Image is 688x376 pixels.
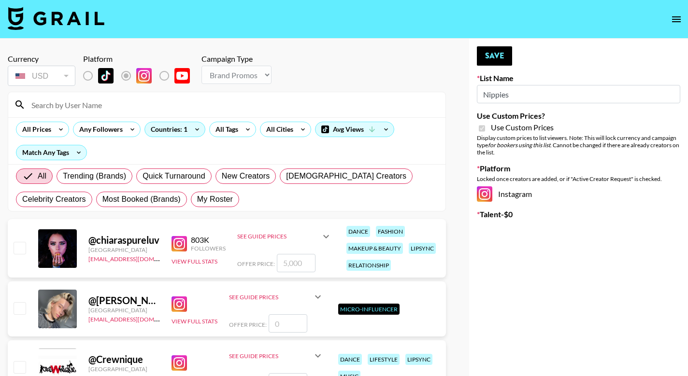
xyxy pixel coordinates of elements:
[477,134,680,156] div: Display custom prices to list viewers. Note: This will lock currency and campaign type . Cannot b...
[83,66,198,86] div: List locked to Instagram.
[136,68,152,84] img: Instagram
[269,314,307,333] input: 0
[191,245,226,252] div: Followers
[237,225,332,248] div: See Guide Prices
[477,73,680,83] label: List Name
[229,285,324,308] div: See Guide Prices
[368,354,400,365] div: lifestyle
[315,122,394,137] div: Avg Views
[16,122,53,137] div: All Prices
[88,314,186,323] a: [EMAIL_ADDRESS][DOMAIN_NAME]
[8,54,75,64] div: Currency
[477,175,680,182] div: Locked once creators are added, or if "Active Creator Request" is checked.
[201,54,272,64] div: Campaign Type
[477,186,680,202] div: Instagram
[488,141,550,149] em: for bookers using this list
[98,68,114,84] img: TikTok
[286,170,406,182] span: [DEMOGRAPHIC_DATA] Creators
[172,318,217,325] button: View Full Stats
[405,354,432,365] div: lipsync
[16,145,86,160] div: Match Any Tags
[222,170,270,182] span: New Creators
[346,260,391,271] div: relationship
[237,233,320,240] div: See Guide Prices
[63,170,126,182] span: Trending (Brands)
[229,293,312,301] div: See Guide Prices
[88,353,160,365] div: @ Crewnique
[477,164,680,173] label: Platform
[477,46,512,66] button: Save
[229,352,312,360] div: See Guide Prices
[88,234,160,246] div: @ chiaraspureluv
[409,243,436,254] div: lipsync
[174,68,190,84] img: YouTube
[172,355,187,371] img: Instagram
[376,226,405,237] div: fashion
[88,246,160,253] div: [GEOGRAPHIC_DATA]
[10,68,73,84] div: USD
[88,306,160,314] div: [GEOGRAPHIC_DATA]
[102,194,181,205] span: Most Booked (Brands)
[143,170,205,182] span: Quick Turnaround
[83,54,198,64] div: Platform
[338,304,400,315] div: Micro-Influencer
[477,111,680,121] label: Use Custom Prices?
[38,170,46,182] span: All
[338,354,362,365] div: dance
[346,243,403,254] div: makeup & beauty
[237,260,275,267] span: Offer Price:
[88,365,160,373] div: [GEOGRAPHIC_DATA]
[477,186,492,202] img: Instagram
[73,122,125,137] div: Any Followers
[346,226,370,237] div: dance
[22,194,86,205] span: Celebrity Creators
[197,194,233,205] span: My Roster
[277,254,315,272] input: 5,000
[667,10,686,29] button: open drawer
[8,7,104,30] img: Grail Talent
[210,122,240,137] div: All Tags
[172,236,187,251] img: Instagram
[26,97,440,112] input: Search by User Name
[191,235,226,245] div: 803K
[172,258,217,265] button: View Full Stats
[260,122,295,137] div: All Cities
[8,64,75,88] div: Currency is locked to USD
[229,344,324,367] div: See Guide Prices
[491,123,554,132] span: Use Custom Prices
[172,296,187,312] img: Instagram
[229,321,267,328] span: Offer Price:
[477,209,680,219] label: Talent - $ 0
[88,294,160,306] div: @ [PERSON_NAME]
[145,122,205,137] div: Countries: 1
[88,253,186,263] a: [EMAIL_ADDRESS][DOMAIN_NAME]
